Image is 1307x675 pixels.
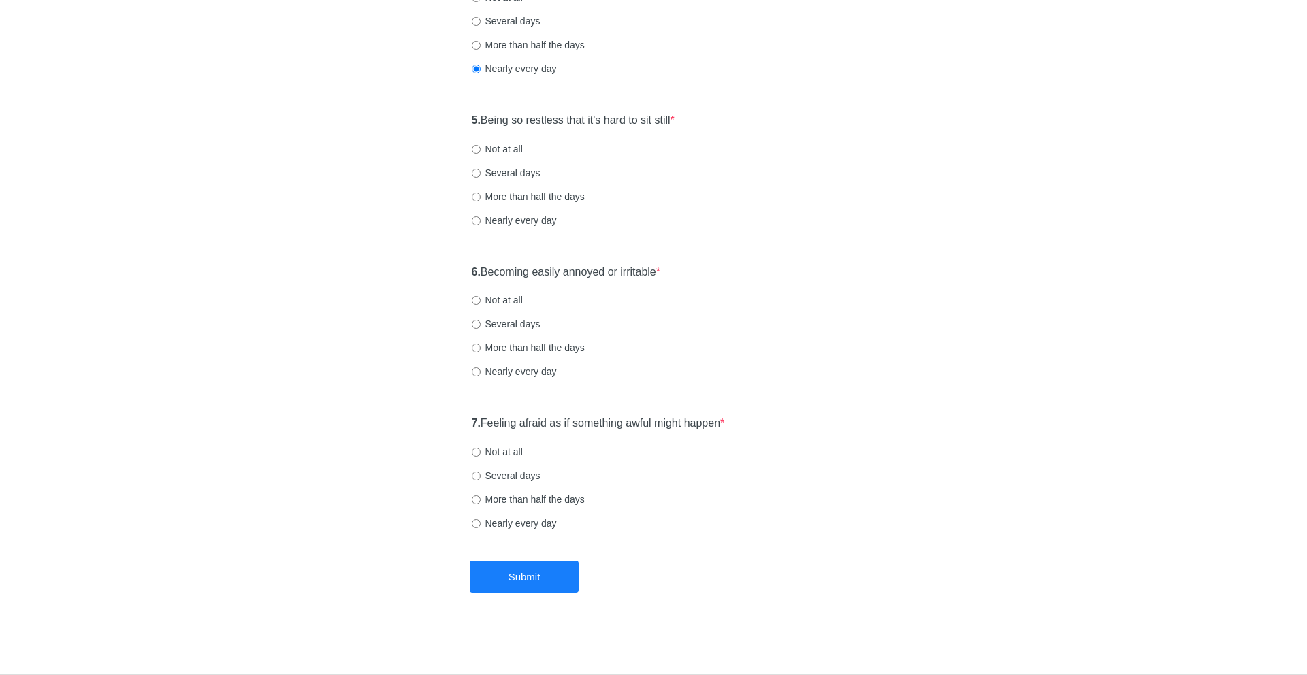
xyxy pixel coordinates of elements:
[472,65,481,73] input: Nearly every day
[470,561,579,593] button: Submit
[472,190,585,203] label: More than half the days
[472,114,481,126] strong: 5.
[472,367,481,376] input: Nearly every day
[472,293,523,307] label: Not at all
[472,493,585,506] label: More than half the days
[472,516,557,530] label: Nearly every day
[472,416,725,431] label: Feeling afraid as if something awful might happen
[472,166,540,180] label: Several days
[472,341,585,355] label: More than half the days
[472,296,481,305] input: Not at all
[472,472,481,480] input: Several days
[472,469,540,482] label: Several days
[472,365,557,378] label: Nearly every day
[472,145,481,154] input: Not at all
[472,38,585,52] label: More than half the days
[472,266,481,278] strong: 6.
[472,14,540,28] label: Several days
[472,17,481,26] input: Several days
[472,495,481,504] input: More than half the days
[472,417,481,429] strong: 7.
[472,169,481,178] input: Several days
[472,344,481,352] input: More than half the days
[472,113,675,129] label: Being so restless that it's hard to sit still
[472,193,481,201] input: More than half the days
[472,519,481,528] input: Nearly every day
[472,142,523,156] label: Not at all
[472,320,481,329] input: Several days
[472,214,557,227] label: Nearly every day
[472,448,481,457] input: Not at all
[472,265,661,280] label: Becoming easily annoyed or irritable
[472,41,481,50] input: More than half the days
[472,317,540,331] label: Several days
[472,445,523,459] label: Not at all
[472,62,557,76] label: Nearly every day
[472,216,481,225] input: Nearly every day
